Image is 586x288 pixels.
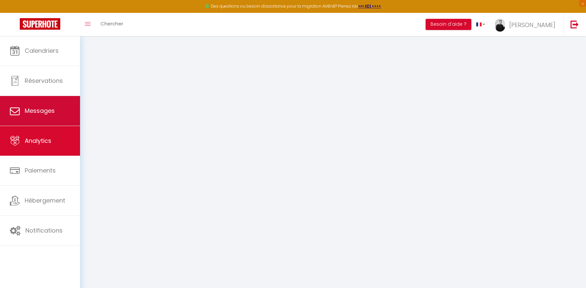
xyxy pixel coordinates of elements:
span: Calendriers [25,47,59,55]
a: ... [PERSON_NAME] [490,13,564,36]
a: >>> ICI <<<< [358,3,381,9]
button: Besoin d'aide ? [426,19,471,30]
span: [PERSON_NAME] [509,21,555,29]
span: Chercher [100,20,123,27]
a: Chercher [96,13,128,36]
img: logout [571,20,579,28]
span: Réservations [25,77,63,85]
span: Messages [25,107,55,115]
span: Paiements [25,166,56,175]
img: Super Booking [20,18,60,30]
span: Hébergement [25,196,65,205]
img: ... [495,19,505,32]
span: Notifications [25,226,63,235]
span: Analytics [25,137,51,145]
